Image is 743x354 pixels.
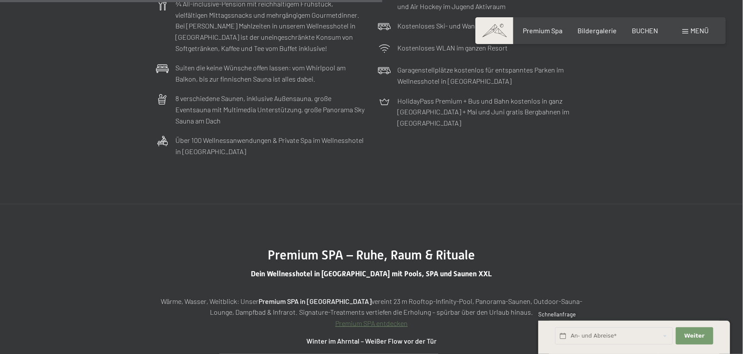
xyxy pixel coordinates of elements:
[690,26,709,35] span: Menü
[397,95,587,129] p: HolidayPass Premium + Bus und Bahn kostenlos in ganz [GEOGRAPHIC_DATA] + Mai und Juni gratis Berg...
[523,26,562,35] a: Premium Spa
[268,247,475,262] span: Premium SPA – Ruhe, Raum & Rituale
[676,327,713,345] button: Weiter
[259,297,371,305] strong: Premium SPA in [GEOGRAPHIC_DATA]
[306,337,437,345] strong: Winter im Ahrntal – Weißer Flow vor der Tür
[175,93,365,126] p: 8 verschiedene Saunen, inklusive Außensauna, große Eventsauna mit Multimedia Unterstützung, große...
[578,26,617,35] a: Bildergalerie
[175,62,365,84] p: Suiten die keine Wünsche offen lassen: vom Whirlpool am Balkon, bis zur finnischen Sauna ist alle...
[251,269,492,278] span: Dein Wellnesshotel in [GEOGRAPHIC_DATA] mit Pools, SPA und Saunen XXL
[397,64,587,86] p: Garagenstellplätze kostenlos für entspanntes Parken im Wellnesshotel in [GEOGRAPHIC_DATA]
[397,42,508,54] p: Kostenloses WLAN im ganzen Resort
[632,26,659,35] a: BUCHEN
[684,332,705,340] span: Weiter
[156,296,587,329] p: Wärme, Wasser, Weitblick: Unser vereint 23 m Rooftop-Infinity-Pool, Panorama-Saunen, Outdoor-Saun...
[538,311,576,318] span: Schnellanfrage
[397,20,506,32] p: Kostenloses Ski- und Wandershuttle
[335,319,408,327] a: Premium SPA entdecken
[175,135,365,157] p: Über 100 Wellnessanwendungen & Private Spa im Wellnesshotel in [GEOGRAPHIC_DATA]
